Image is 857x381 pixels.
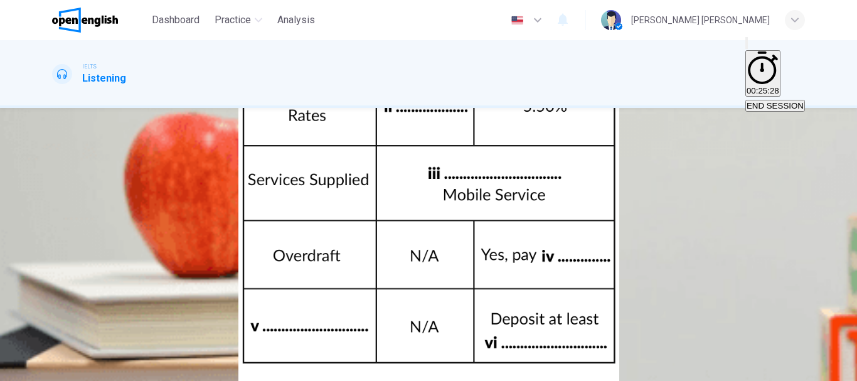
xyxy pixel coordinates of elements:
h1: Listening [82,71,126,86]
span: Analysis [277,13,315,28]
img: en [509,16,525,25]
span: 00:25:28 [747,86,779,95]
img: OpenEnglish logo [52,8,118,33]
div: Hide [745,50,805,98]
img: Profile picture [601,10,621,30]
div: Mute [745,35,805,50]
span: Practice [215,13,251,28]
span: Dashboard [152,13,200,28]
div: [PERSON_NAME] [PERSON_NAME] [631,13,770,28]
span: IELTS [82,62,97,71]
span: END SESSION [747,101,804,110]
